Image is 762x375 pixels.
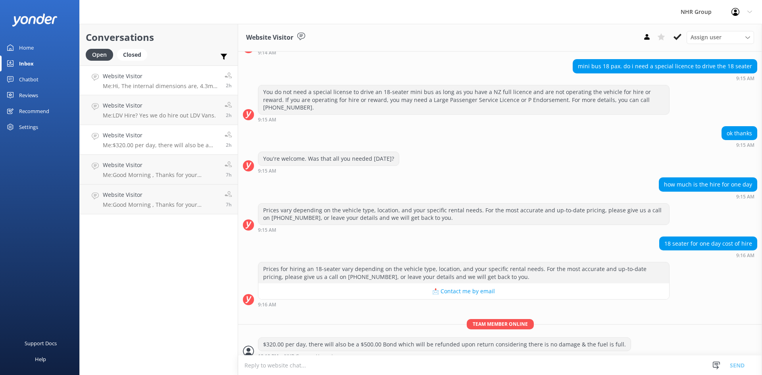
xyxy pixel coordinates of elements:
div: $320.00 per day, there will also be a $500.00 Bond which will be refunded upon return considering... [258,338,631,351]
div: Help [35,351,46,367]
img: yonder-white-logo.png [12,13,58,27]
button: 📩 Contact me by email [258,283,669,299]
a: Website VisitorMe:$320.00 per day, there will also be a $500.00 Bond which will be refunded upon ... [80,125,238,155]
h4: Website Visitor [103,131,219,140]
p: Me: Hi, The internal dimensions are, 4.3m Long, 2.0m Wide & 2.4m High. Kind Regards, NHR Group. [103,83,219,90]
strong: 9:16 AM [736,253,754,258]
div: Chatbot [19,71,38,87]
strong: 9:15 AM [736,76,754,81]
strong: 9:14 AM [258,50,276,55]
span: Sep 11 2025 12:11pm (UTC +12:00) Pacific/Auckland [226,112,232,119]
h4: Website Visitor [103,72,219,81]
a: Closed [117,50,151,59]
span: Sep 11 2025 12:20pm (UTC +12:00) Pacific/Auckland [226,82,232,89]
p: Me: Good Morning , Thanks for your message, would you mind telling what sorts of vehicle are you ... [103,201,219,208]
div: ok thanks [722,127,757,140]
div: Support Docs [25,335,57,351]
div: Sep 11 2025 09:15am (UTC +12:00) Pacific/Auckland [573,75,757,81]
span: NHR Group [284,354,310,359]
div: Sep 11 2025 09:14am (UTC +12:00) Pacific/Auckland [258,50,670,55]
span: • Unread [313,354,333,359]
div: Sep 11 2025 09:16am (UTC +12:00) Pacific/Auckland [659,252,757,258]
span: Sep 11 2025 07:34am (UTC +12:00) Pacific/Auckland [226,171,232,178]
a: Open [86,50,117,59]
div: You're welcome. Was that all you needed [DATE]? [258,152,399,165]
a: Website VisitorMe:Good Morning , Thanks for your message, would you mind telling what sorts of ve... [80,155,238,185]
div: Closed [117,49,147,61]
div: Sep 11 2025 09:16am (UTC +12:00) Pacific/Auckland [258,302,670,307]
div: Prices vary depending on the vehicle type, location, and your specific rental needs. For the most... [258,204,669,225]
strong: 9:15 AM [736,143,754,148]
span: Team member online [467,319,534,329]
span: Sep 11 2025 12:10pm (UTC +12:00) Pacific/Auckland [226,142,232,148]
a: Website VisitorMe:Good Morning , Thanks for your message, would you mind telling what sorts of ve... [80,185,238,214]
strong: 9:15 AM [258,117,276,122]
strong: 12:10 PM [258,354,279,359]
div: You do not need a special license to drive an 18-seater mini bus as long as you have a NZ full li... [258,85,669,114]
a: Website VisitorMe:LDV Hire? Yes we do hire out LDV Vans.2h [80,95,238,125]
div: how much is the hire for one day [659,178,757,191]
div: Sep 11 2025 09:15am (UTC +12:00) Pacific/Auckland [258,227,670,233]
div: Sep 11 2025 09:15am (UTC +12:00) Pacific/Auckland [659,194,757,199]
div: Prices for hiring an 18-seater vary depending on the vehicle type, location, and your specific re... [258,262,669,283]
div: Sep 11 2025 09:15am (UTC +12:00) Pacific/Auckland [258,168,399,173]
strong: 9:15 AM [258,169,276,173]
strong: 9:15 AM [258,228,276,233]
div: mini bus 18 pax. do i need a special licence to drive the 18 seater [573,60,757,73]
h3: Website Visitor [246,33,293,43]
p: Me: LDV Hire? Yes we do hire out LDV Vans. [103,112,216,119]
div: Assign User [687,31,754,44]
p: Me: $320.00 per day, there will also be a $500.00 Bond which will be refunded upon return conside... [103,142,219,149]
h2: Conversations [86,30,232,45]
div: Sep 11 2025 09:15am (UTC +12:00) Pacific/Auckland [722,142,757,148]
div: Inbox [19,56,34,71]
span: Assign user [691,33,722,42]
strong: 9:16 AM [258,302,276,307]
div: Sep 11 2025 09:15am (UTC +12:00) Pacific/Auckland [258,117,670,122]
a: Website VisitorMe:Hi, The internal dimensions are, 4.3m Long, 2.0m Wide & 2.4m High. Kind Regards... [80,65,238,95]
div: Settings [19,119,38,135]
div: Sep 11 2025 12:10pm (UTC +12:00) Pacific/Auckland [258,353,631,359]
h4: Website Visitor [103,161,219,169]
div: Recommend [19,103,49,119]
strong: 9:15 AM [736,194,754,199]
h4: Website Visitor [103,101,216,110]
div: Open [86,49,113,61]
span: Sep 11 2025 07:32am (UTC +12:00) Pacific/Auckland [226,201,232,208]
p: Me: Good Morning , Thanks for your message, would you mind telling what sorts of vehicle are you ... [103,171,219,179]
div: Reviews [19,87,38,103]
div: 18 seater for one day cost of hire [660,237,757,250]
div: Home [19,40,34,56]
h4: Website Visitor [103,190,219,199]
